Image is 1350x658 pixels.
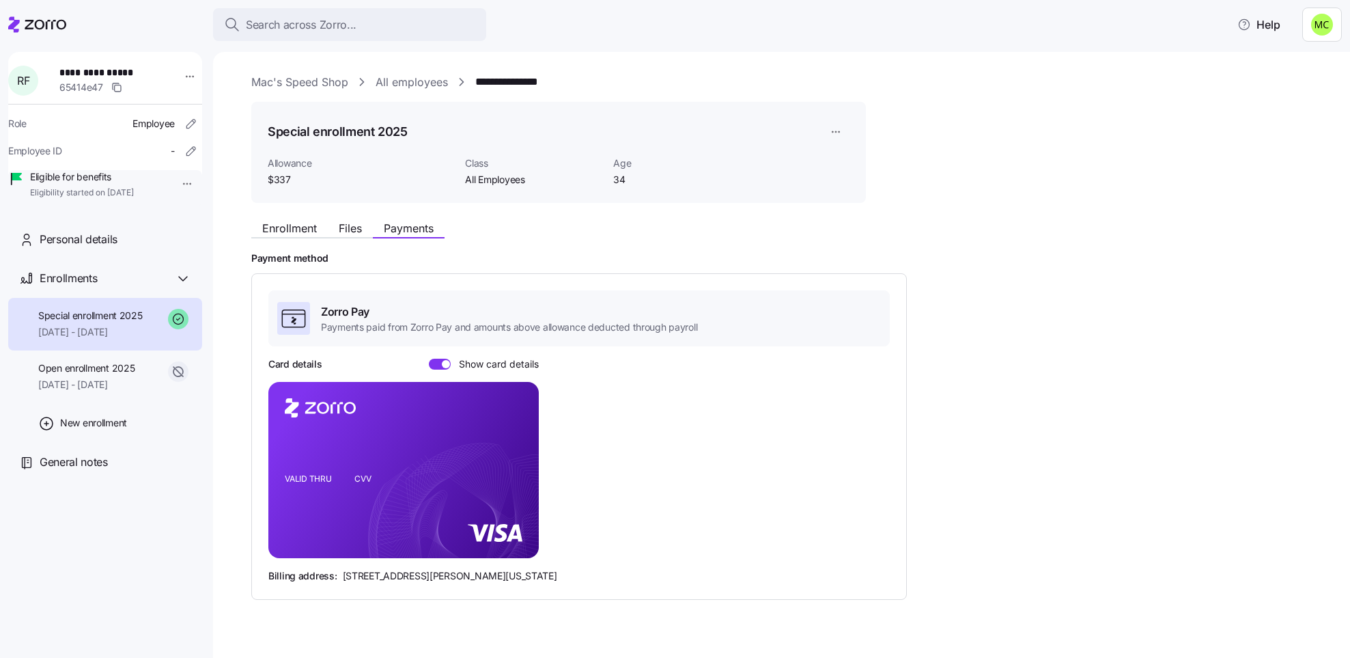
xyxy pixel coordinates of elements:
[8,117,27,131] span: Role
[285,474,332,484] tspan: VALID THRU
[38,378,135,392] span: [DATE] - [DATE]
[40,270,97,287] span: Enrollments
[613,156,750,170] span: Age
[262,223,317,234] span: Enrollment
[246,16,356,33] span: Search across Zorro...
[1237,16,1280,33] span: Help
[268,173,454,187] span: $337
[30,170,134,184] span: Eligible for benefits
[171,144,175,158] span: -
[1226,11,1291,38] button: Help
[343,569,557,583] span: [STREET_ADDRESS][PERSON_NAME][US_STATE]
[268,123,408,140] h1: Special enrollment 2025
[268,569,337,583] span: Billing address:
[8,144,62,158] span: Employee ID
[268,156,454,170] span: Allowance
[251,252,1331,265] h2: Payment method
[321,320,697,334] span: Payments paid from Zorro Pay and amounts above allowance deducted through payroll
[251,74,348,91] a: Mac's Speed Shop
[354,474,371,484] tspan: CVV
[38,325,143,339] span: [DATE] - [DATE]
[384,223,434,234] span: Payments
[40,454,108,471] span: General notes
[132,117,175,131] span: Employee
[339,223,362,234] span: Files
[321,303,697,320] span: Zorro Pay
[465,173,602,187] span: All Employees
[1311,14,1333,36] img: fb6fbd1e9160ef83da3948286d18e3ea
[17,75,29,86] span: R F
[613,173,750,187] span: 34
[38,309,143,323] span: Special enrollment 2025
[376,74,448,91] a: All employees
[30,187,134,199] span: Eligibility started on [DATE]
[38,361,135,375] span: Open enrollment 2025
[59,81,103,94] span: 65414e47
[60,416,127,430] span: New enrollment
[40,231,117,248] span: Personal details
[268,357,322,371] h3: Card details
[465,156,602,170] span: Class
[213,8,486,41] button: Search across Zorro...
[451,359,539,370] span: Show card details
